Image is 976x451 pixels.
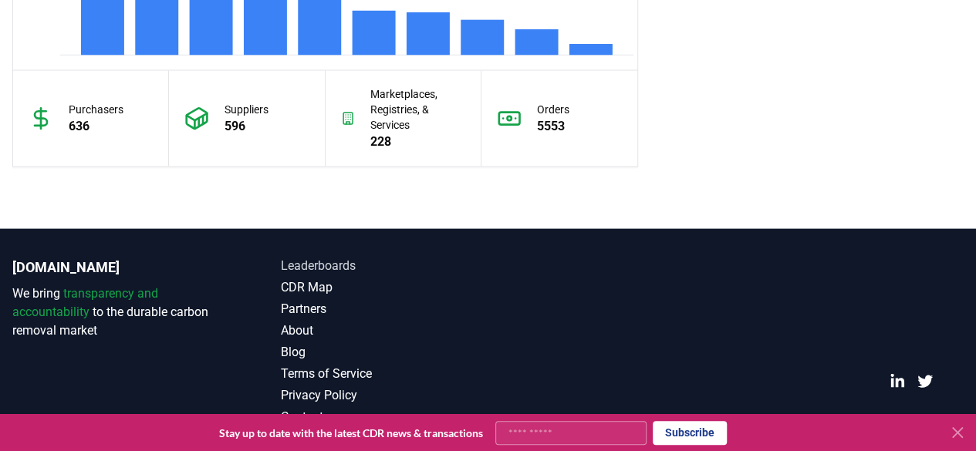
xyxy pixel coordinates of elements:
a: Terms of Service [281,365,488,383]
p: Suppliers [225,102,268,117]
p: Orders [537,102,569,117]
a: About [281,321,488,340]
p: Marketplaces, Registries, & Services [370,86,465,133]
p: We bring to the durable carbon removal market [12,284,219,340]
span: transparency and accountability [12,286,158,319]
p: [DOMAIN_NAME] [12,257,219,278]
a: CDR Map [281,278,488,297]
a: LinkedIn [890,374,905,389]
p: 228 [370,133,465,151]
a: Privacy Policy [281,386,488,405]
a: Twitter [917,374,933,389]
p: 636 [69,117,123,136]
a: Contact [281,408,488,426]
p: 5553 [537,117,569,136]
p: Purchasers [69,102,123,117]
a: Leaderboards [281,257,488,275]
a: Blog [281,343,488,362]
a: Partners [281,300,488,318]
p: 596 [225,117,268,136]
